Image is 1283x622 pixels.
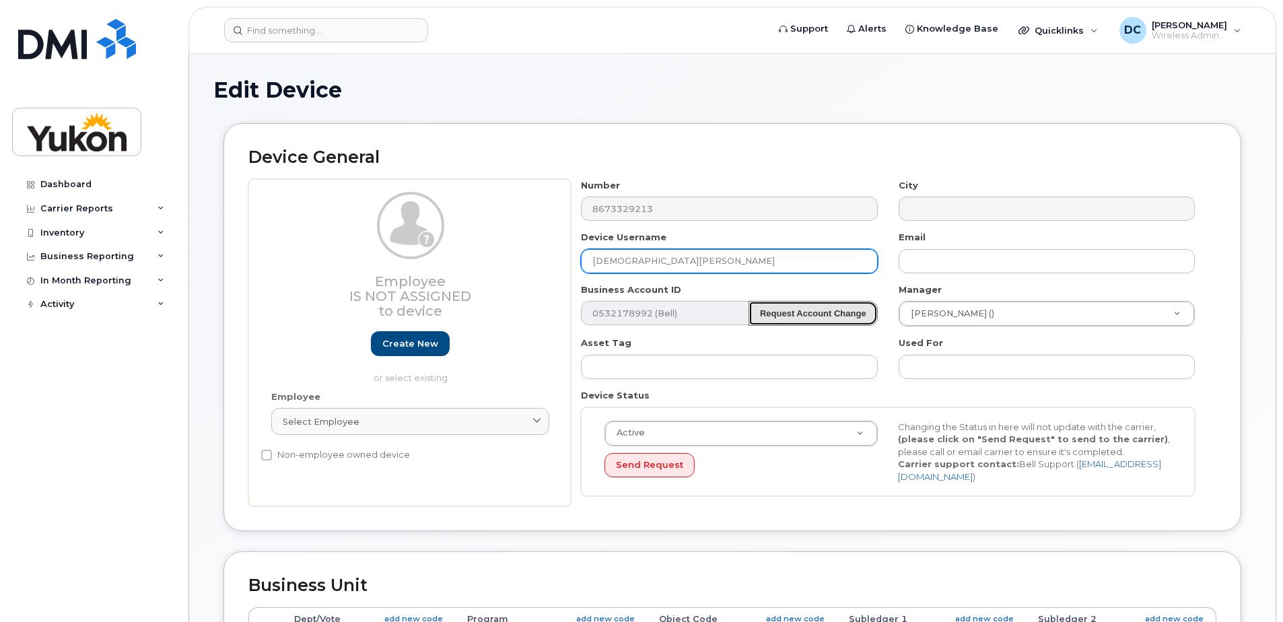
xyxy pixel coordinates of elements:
strong: (please click on "Send Request" to send to the carrier) [898,434,1168,444]
label: Business Account ID [581,283,681,296]
label: Device Username [581,231,666,244]
h3: Employee [271,274,549,318]
span: Select employee [283,415,359,428]
label: Used For [899,337,943,349]
div: Changing the Status in here will not update with the carrier, , please call or email carrier to e... [888,421,1181,483]
input: Non-employee owned device [261,450,272,460]
span: Is not assigned [349,288,471,304]
strong: Request Account Change [760,308,866,318]
label: Device Status [581,389,650,402]
span: [PERSON_NAME] () [903,308,994,320]
a: [PERSON_NAME] () [899,302,1194,326]
strong: Carrier support contact: [898,458,1019,469]
h1: Edit Device [213,78,1251,102]
a: Active [605,421,877,446]
a: Create new [371,331,450,356]
p: or select existing [271,372,549,384]
span: to device [378,303,442,319]
a: Select employee [271,408,549,435]
h2: Device General [248,148,1216,167]
label: City [899,179,918,192]
h2: Business Unit [248,576,1216,595]
a: [EMAIL_ADDRESS][DOMAIN_NAME] [898,458,1161,482]
label: Non-employee owned device [261,447,410,463]
button: Send Request [604,453,695,478]
label: Manager [899,283,942,296]
span: Active [609,427,645,439]
label: Number [581,179,620,192]
label: Asset Tag [581,337,631,349]
button: Request Account Change [749,301,878,326]
label: Employee [271,390,320,403]
label: Email [899,231,926,244]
